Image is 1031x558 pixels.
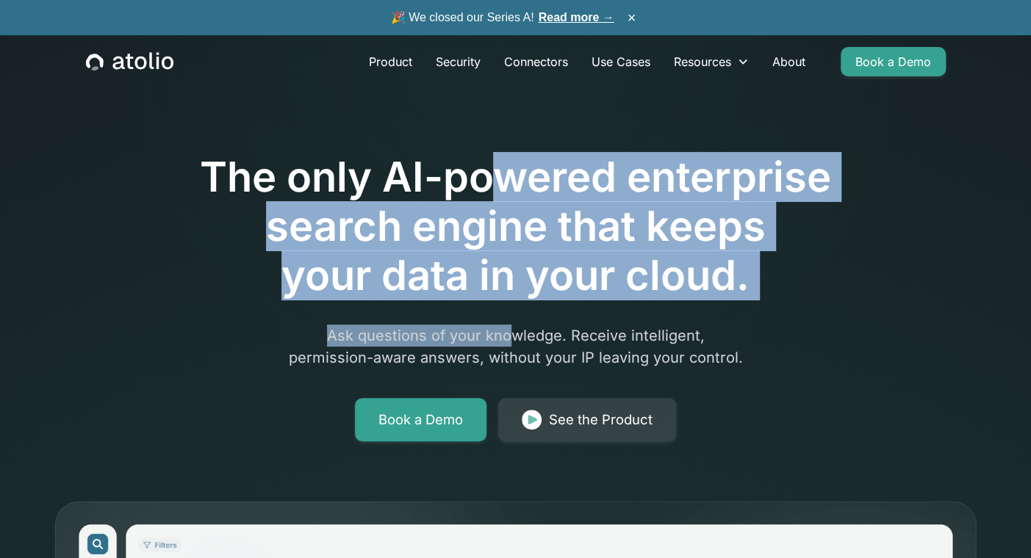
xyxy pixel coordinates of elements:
a: Connectors [492,47,580,76]
a: About [761,47,817,76]
button: × [623,10,641,26]
div: Resources [662,47,761,76]
a: See the Product [498,398,676,442]
a: home [86,52,173,71]
p: Ask questions of your knowledge. Receive intelligent, permission-aware answers, without your IP l... [234,325,798,369]
a: Security [424,47,492,76]
a: Use Cases [580,47,662,76]
div: Resources [674,53,731,70]
h1: The only AI-powered enterprise search engine that keeps your data in your cloud. [140,153,892,301]
a: Book a Demo [841,47,946,76]
span: 🎉 We closed our Series A! [391,9,614,26]
a: Product [357,47,424,76]
div: See the Product [549,410,653,430]
a: Read more → [539,11,614,23]
iframe: Chat Widget [958,488,1031,558]
a: Book a Demo [355,398,486,442]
